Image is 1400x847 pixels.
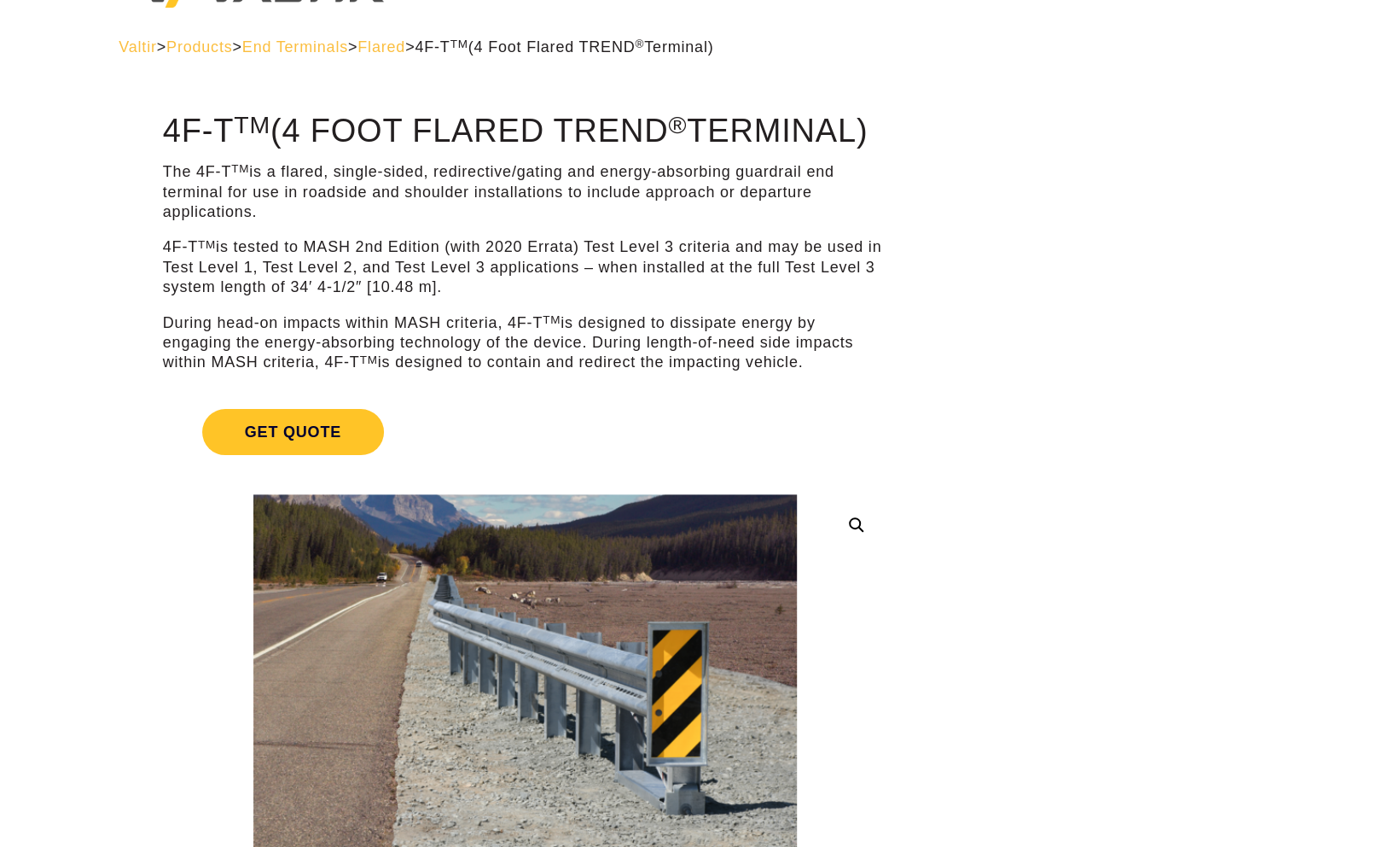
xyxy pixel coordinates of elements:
p: The 4F-T is a flared, single-sided, redirective/gating and energy-absorbing guardrail end termina... [163,162,887,222]
sup: TM [543,313,561,326]
sup: ® [635,38,644,50]
h1: 4F-T (4 Foot Flared TREND Terminal) [163,114,887,149]
p: During head-on impacts within MASH criteria, 4F-T is designed to dissipate energy by engaging the... [163,313,887,373]
a: Flared [357,38,405,55]
a: Valtir [119,38,156,55]
div: > > > > [119,38,1281,57]
a: End Terminals [242,38,348,55]
sup: TM [234,111,270,138]
sup: TM [198,238,216,251]
sup: TM [231,162,249,175]
sup: TM [450,38,468,50]
span: Get Quote [202,409,384,455]
a: Products [166,38,232,55]
sup: TM [360,353,378,366]
p: 4F-T is tested to MASH 2nd Edition (with 2020 Errata) Test Level 3 criteria and may be used in Te... [163,237,887,297]
sup: ® [668,111,687,138]
span: 4F-T (4 Foot Flared TREND Terminal) [415,38,713,55]
a: Get Quote [163,388,887,476]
